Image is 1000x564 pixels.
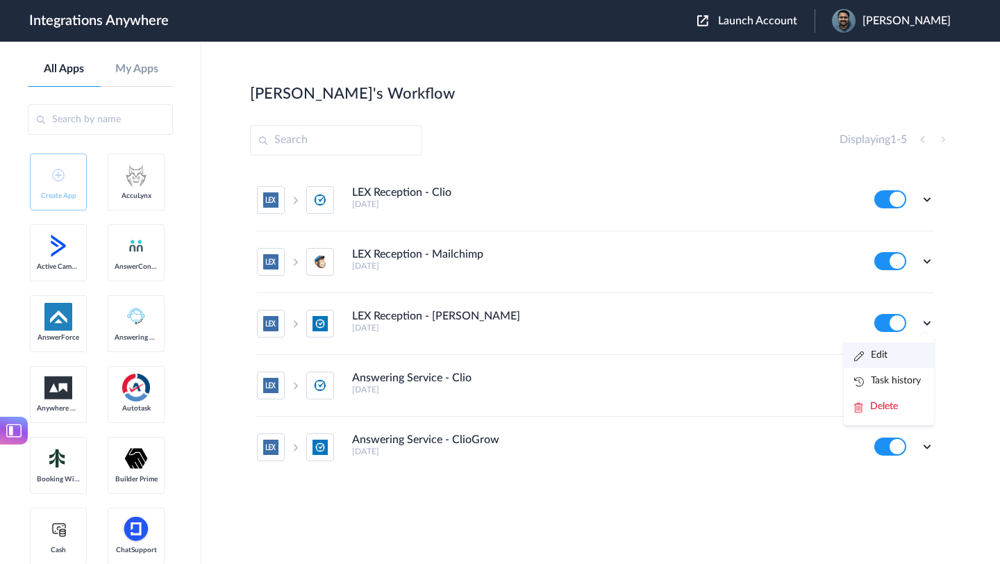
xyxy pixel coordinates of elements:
[28,63,101,76] a: All Apps
[128,238,144,254] img: answerconnect-logo.svg
[122,374,150,401] img: autotask.png
[862,15,951,28] span: [PERSON_NAME]
[37,475,80,483] span: Booking Widget
[115,404,158,413] span: Autotask
[44,376,72,399] img: aww.png
[37,404,80,413] span: Anywhere Works
[122,445,150,472] img: builder-prime-logo.svg
[37,333,80,342] span: AnswerForce
[352,261,856,271] h5: [DATE]
[832,9,856,33] img: 84f8025f-7e84-4a2d-a20a-bd504e7365ad.jpeg
[250,125,422,156] input: Search
[44,232,72,260] img: active-campaign-logo.svg
[29,13,169,29] h1: Integrations Anywhere
[37,192,80,200] span: Create App
[352,433,499,447] h4: Answering Service - ClioGrow
[697,15,815,28] button: Launch Account
[115,333,158,342] span: Answering Service
[37,546,80,554] span: Cash
[122,303,150,331] img: Answering_service.png
[352,310,520,323] h4: LEX Reception - [PERSON_NAME]
[840,133,907,147] h4: Displaying -
[115,192,158,200] span: AccuLynx
[122,515,150,543] img: chatsupport-icon.svg
[122,161,150,189] img: acculynx-logo.svg
[52,169,65,181] img: add-icon.svg
[890,134,897,145] span: 1
[115,475,158,483] span: Builder Prime
[352,447,856,456] h5: [DATE]
[352,323,856,333] h5: [DATE]
[115,263,158,271] span: AnswerConnect
[901,134,907,145] span: 5
[854,376,921,385] a: Task history
[44,303,72,331] img: af-app-logo.svg
[718,15,797,26] span: Launch Account
[352,186,451,199] h4: LEX Reception - Clio
[854,350,887,360] a: Edit
[352,199,856,209] h5: [DATE]
[352,248,483,261] h4: LEX Reception - Mailchimp
[37,263,80,271] span: Active Campaign
[352,385,856,395] h5: [DATE]
[28,104,173,135] input: Search by name
[115,546,158,554] span: ChatSupport
[870,401,898,411] span: Delete
[697,15,708,26] img: launch-acct-icon.svg
[50,521,67,538] img: cash-logo.svg
[250,85,455,103] h2: [PERSON_NAME]'s Workflow
[44,446,72,471] img: Setmore_Logo.svg
[352,372,472,385] h4: Answering Service - Clio
[101,63,174,76] a: My Apps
